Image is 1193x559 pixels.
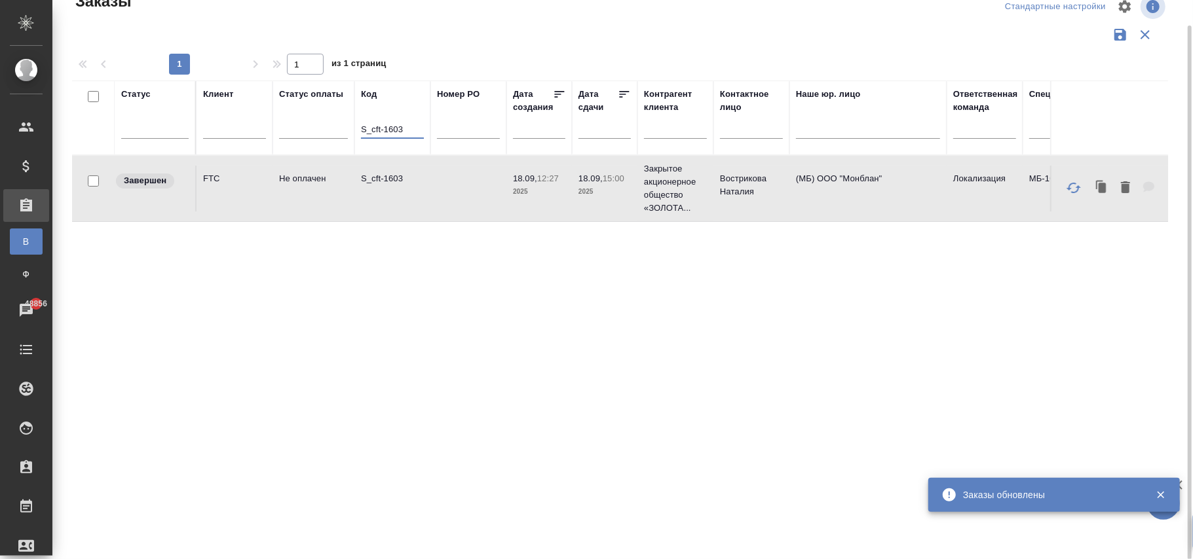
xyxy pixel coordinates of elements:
div: Дата создания [513,88,553,114]
button: Обновить [1058,172,1089,204]
span: из 1 страниц [331,56,387,75]
div: Статус [121,88,151,101]
p: 15:00 [603,173,624,183]
button: Клонировать [1089,175,1114,202]
div: Статус оплаты [279,88,343,101]
div: Спецификация [1029,88,1094,101]
p: 18.09, [513,173,537,183]
span: В [16,235,36,248]
div: Код [361,88,377,101]
div: Наше юр. лицо [796,88,861,101]
span: 48856 [17,297,55,310]
div: Выставляет КМ при направлении счета или после выполнения всех работ/сдачи заказа клиенту. Окончат... [115,172,189,190]
button: Сбросить фильтры [1133,22,1158,47]
td: Вострикова Наталия [713,166,789,211]
button: Сохранить фильтры [1108,22,1133,47]
p: 2025 [513,185,565,198]
div: Дата сдачи [578,88,618,114]
div: Заказы обновлены [963,488,1136,501]
button: Закрыть [1147,489,1174,501]
button: Удалить [1114,175,1137,202]
td: Не оплачен [273,166,354,211]
p: Закрытое акционерное общество «ЗОЛОТА... [644,162,707,215]
div: Клиент [203,88,233,101]
td: Локализация [947,166,1023,211]
p: S_cft-1603 [361,172,424,185]
td: (МБ) ООО "Монблан" [789,166,947,211]
p: FTC [203,172,266,185]
div: Номер PO [437,88,480,101]
p: Завершен [124,174,166,187]
p: 2025 [578,185,631,198]
a: 48856 [3,294,49,327]
a: В [10,228,43,255]
div: Контрагент клиента [644,88,707,114]
p: 12:27 [537,173,559,183]
p: 18.09, [578,173,603,183]
a: Ф [10,261,43,287]
td: МБ-104688 [1023,166,1099,211]
div: Контактное лицо [720,88,783,114]
div: Ответственная команда [953,88,1018,114]
span: Ф [16,268,36,281]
